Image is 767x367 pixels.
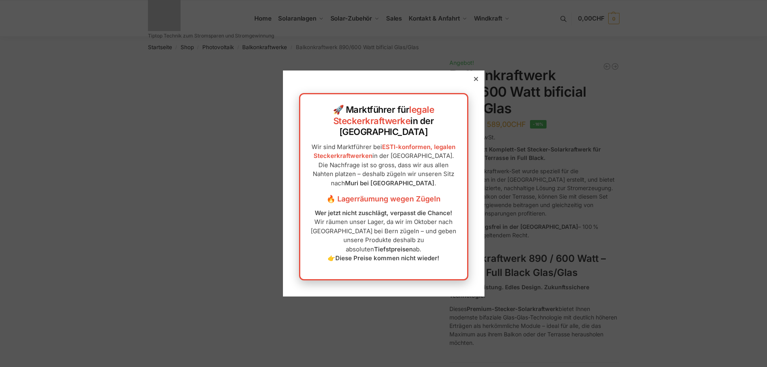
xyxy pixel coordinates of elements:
[308,194,459,204] h3: 🔥 Lagerräumung wegen Zügeln
[314,143,456,160] a: ESTI-konformen, legalen Steckerkraftwerken
[335,254,439,262] strong: Diese Preise kommen nicht wieder!
[308,143,459,188] p: Wir sind Marktführer bei in der [GEOGRAPHIC_DATA]. Die Nachfrage ist so gross, dass wir aus allen...
[374,245,413,253] strong: Tiefstpreisen
[345,179,434,187] strong: Muri bei [GEOGRAPHIC_DATA]
[308,104,459,138] h2: 🚀 Marktführer für in der [GEOGRAPHIC_DATA]
[308,209,459,263] p: Wir räumen unser Lager, da wir im Oktober nach [GEOGRAPHIC_DATA] bei Bern zügeln – und geben unse...
[333,104,434,126] a: legale Steckerkraftwerke
[315,209,452,217] strong: Wer jetzt nicht zuschlägt, verpasst die Chance!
